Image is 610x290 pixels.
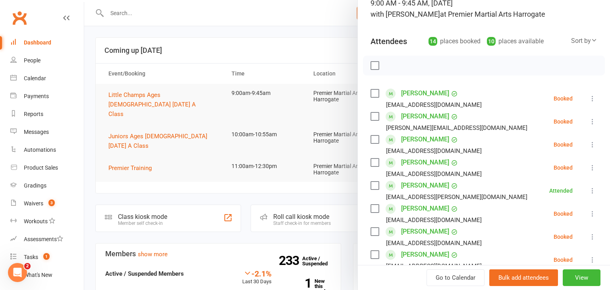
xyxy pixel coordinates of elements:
[10,123,84,141] a: Messages
[554,257,573,263] div: Booked
[24,272,52,278] div: What's New
[24,93,49,99] div: Payments
[24,263,31,269] span: 2
[386,123,527,133] div: [PERSON_NAME][EMAIL_ADDRESS][DOMAIN_NAME]
[24,57,41,64] div: People
[554,211,573,217] div: Booked
[386,238,482,248] div: [EMAIL_ADDRESS][DOMAIN_NAME]
[24,200,43,207] div: Waivers
[487,36,544,47] div: places available
[489,269,558,286] button: Bulk add attendees
[487,37,496,46] div: 10
[10,87,84,105] a: Payments
[43,253,50,260] span: 1
[10,70,84,87] a: Calendar
[10,52,84,70] a: People
[401,133,449,146] a: [PERSON_NAME]
[401,156,449,169] a: [PERSON_NAME]
[10,8,29,28] a: Clubworx
[401,225,449,238] a: [PERSON_NAME]
[427,269,485,286] a: Go to Calendar
[24,182,46,189] div: Gradings
[8,263,27,282] iframe: Intercom live chat
[10,105,84,123] a: Reports
[554,119,573,124] div: Booked
[371,36,407,47] div: Attendees
[10,177,84,195] a: Gradings
[24,218,48,224] div: Workouts
[386,261,482,271] div: [EMAIL_ADDRESS][DOMAIN_NAME]
[549,188,573,193] div: Attended
[554,142,573,147] div: Booked
[24,111,43,117] div: Reports
[401,248,449,261] a: [PERSON_NAME]
[386,215,482,225] div: [EMAIL_ADDRESS][DOMAIN_NAME]
[554,96,573,101] div: Booked
[401,202,449,215] a: [PERSON_NAME]
[10,266,84,284] a: What's New
[401,179,449,192] a: [PERSON_NAME]
[10,230,84,248] a: Assessments
[429,36,481,47] div: places booked
[10,141,84,159] a: Automations
[10,159,84,177] a: Product Sales
[386,192,527,202] div: [EMAIL_ADDRESS][PERSON_NAME][DOMAIN_NAME]
[440,10,545,18] span: at Premier Martial Arts Harrogate
[24,39,51,46] div: Dashboard
[554,234,573,240] div: Booked
[401,87,449,100] a: [PERSON_NAME]
[48,199,55,206] span: 3
[24,147,56,153] div: Automations
[386,100,482,110] div: [EMAIL_ADDRESS][DOMAIN_NAME]
[24,75,46,81] div: Calendar
[24,254,38,260] div: Tasks
[386,169,482,179] div: [EMAIL_ADDRESS][DOMAIN_NAME]
[401,110,449,123] a: [PERSON_NAME]
[10,195,84,213] a: Waivers 3
[10,34,84,52] a: Dashboard
[429,37,437,46] div: 14
[571,36,597,46] div: Sort by
[24,164,58,171] div: Product Sales
[10,213,84,230] a: Workouts
[24,129,49,135] div: Messages
[563,269,600,286] button: View
[386,146,482,156] div: [EMAIL_ADDRESS][DOMAIN_NAME]
[371,10,440,18] span: with [PERSON_NAME]
[10,248,84,266] a: Tasks 1
[554,165,573,170] div: Booked
[24,236,63,242] div: Assessments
